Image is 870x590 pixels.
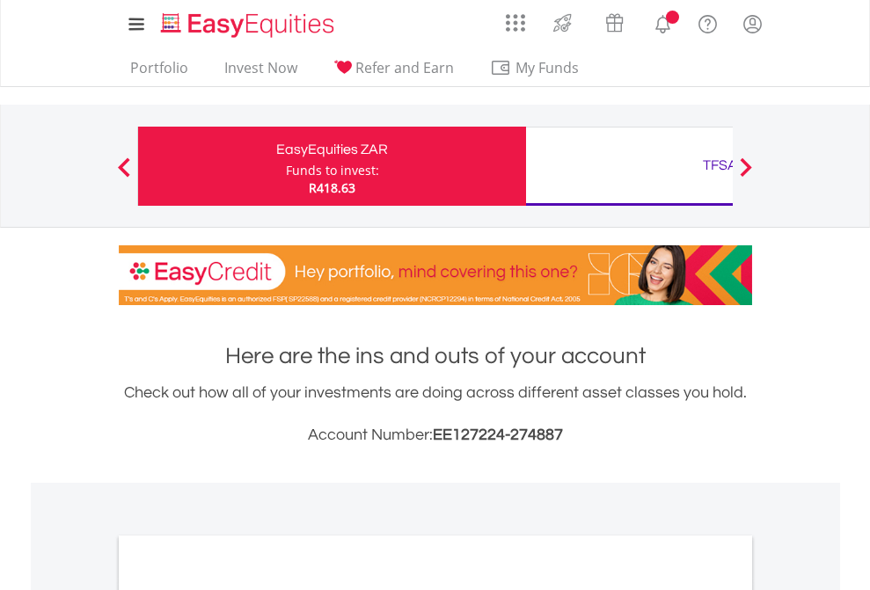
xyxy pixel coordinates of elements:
img: EasyEquities_Logo.png [157,11,341,40]
a: FAQ's and Support [685,4,730,40]
button: Previous [106,166,142,184]
img: thrive-v2.svg [548,9,577,37]
span: My Funds [490,56,605,79]
h3: Account Number: [119,423,752,448]
h1: Here are the ins and outs of your account [119,340,752,372]
a: Home page [154,4,341,40]
a: AppsGrid [494,4,537,33]
span: Refer and Earn [355,58,454,77]
img: EasyCredit Promotion Banner [119,245,752,305]
a: My Profile [730,4,775,43]
a: Vouchers [589,4,640,37]
span: EE127224-274887 [433,426,563,443]
img: vouchers-v2.svg [600,9,629,37]
a: Notifications [640,4,685,40]
span: R418.63 [309,179,355,196]
div: Funds to invest: [286,162,379,179]
a: Invest Now [217,59,304,86]
a: Portfolio [123,59,195,86]
button: Next [728,166,764,184]
a: Refer and Earn [326,59,461,86]
img: grid-menu-icon.svg [506,13,525,33]
div: Check out how all of your investments are doing across different asset classes you hold. [119,381,752,448]
div: EasyEquities ZAR [149,137,515,162]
